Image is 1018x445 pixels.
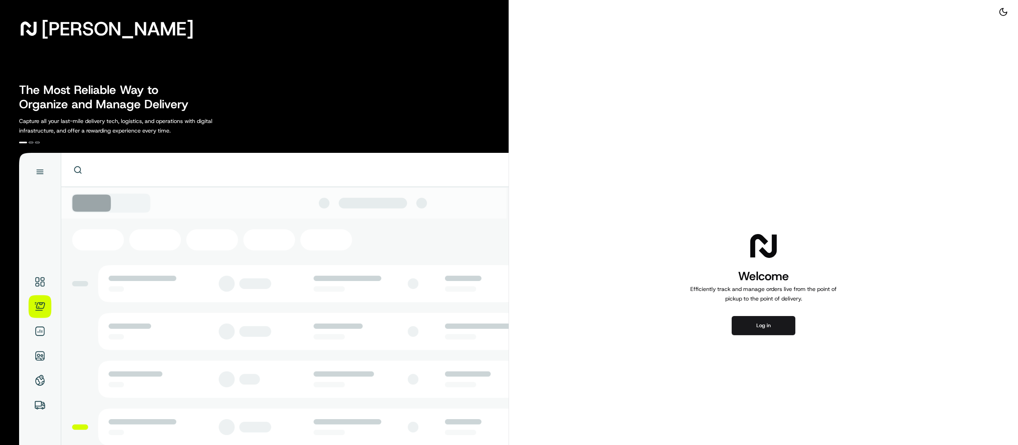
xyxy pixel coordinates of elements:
[732,316,795,335] button: Log in
[687,284,840,303] p: Efficiently track and manage orders live from the point of pickup to the point of delivery.
[41,21,194,37] span: [PERSON_NAME]
[19,116,248,135] p: Capture all your last-mile delivery tech, logistics, and operations with digital infrastructure, ...
[19,83,197,111] h2: The Most Reliable Way to Organize and Manage Delivery
[687,268,840,284] h1: Welcome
